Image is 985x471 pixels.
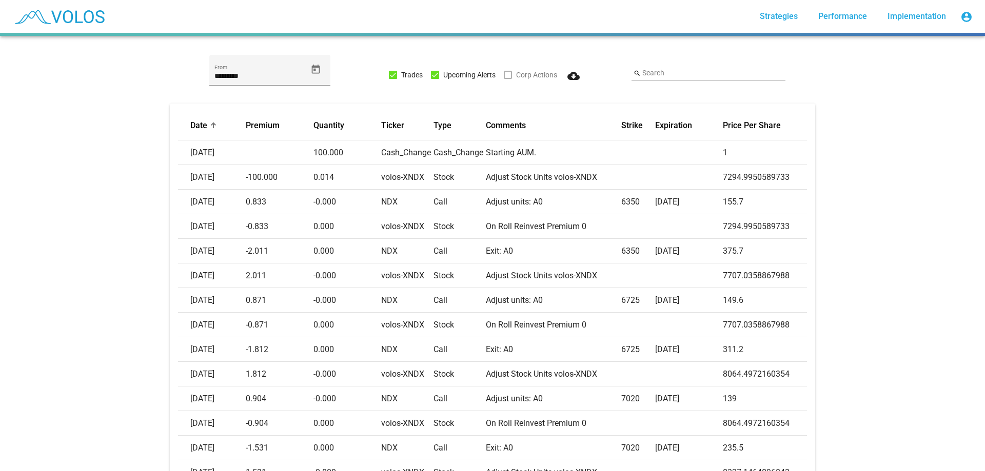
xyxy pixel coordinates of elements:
td: Exit: A0 [486,337,621,362]
td: [DATE] [178,313,246,337]
td: -0.000 [313,263,381,288]
td: -0.000 [313,190,381,214]
td: 0.871 [246,288,313,313]
span: Trades [401,69,423,81]
td: NDX [381,190,434,214]
td: 375.7 [723,239,807,263]
td: NDX [381,386,434,411]
td: Adjust Stock Units volos-XNDX [486,362,621,386]
a: Strategies [752,7,806,26]
td: 7294.9950589733 [723,214,807,239]
td: 6725 [621,337,655,362]
td: volos-XNDX [381,214,434,239]
td: [DATE] [178,337,246,362]
td: volos-XNDX [381,362,434,386]
td: [DATE] [655,436,723,460]
td: Adjust units: A0 [486,288,621,313]
span: Implementation [888,11,946,21]
td: Stock [434,313,486,337]
td: [DATE] [655,288,723,313]
td: Stock [434,263,486,288]
td: -0.000 [313,362,381,386]
td: Exit: A0 [486,436,621,460]
td: 7020 [621,436,655,460]
td: 7707.0358867988 [723,313,807,337]
td: Adjust units: A0 [486,386,621,411]
td: -1.812 [246,337,313,362]
td: 149.6 [723,288,807,313]
td: -0.833 [246,214,313,239]
a: Performance [810,7,875,26]
button: Change sorting for expiration [655,120,692,131]
button: Change sorting for option_type [434,120,451,131]
td: -0.904 [246,411,313,436]
td: 8064.4972160354 [723,411,807,436]
td: 0.000 [313,214,381,239]
td: Call [434,337,486,362]
td: 0.833 [246,190,313,214]
mat-icon: search [634,70,641,78]
td: -0.000 [313,386,381,411]
td: 155.7 [723,190,807,214]
td: Exit: A0 [486,239,621,263]
td: volos-XNDX [381,165,434,190]
td: 100.000 [313,140,381,165]
span: Corp Actions [516,69,557,81]
td: Starting AUM. [486,140,621,165]
td: NDX [381,436,434,460]
td: Stock [434,362,486,386]
td: volos-XNDX [381,411,434,436]
button: Change sorting for quantity [313,120,344,131]
td: 139 [723,386,807,411]
td: [DATE] [178,411,246,436]
td: [DATE] [178,165,246,190]
td: Call [434,190,486,214]
button: Change sorting for price_per_share [723,120,781,131]
td: -0.871 [246,313,313,337]
td: -1.531 [246,436,313,460]
td: 7707.0358867988 [723,263,807,288]
td: 8064.4972160354 [723,362,807,386]
td: 1.812 [246,362,313,386]
td: On Roll Reinvest Premium 0 [486,411,621,436]
td: 0.904 [246,386,313,411]
span: Upcoming Alerts [443,69,496,81]
td: -0.000 [313,288,381,313]
td: Call [434,386,486,411]
td: [DATE] [655,386,723,411]
td: [DATE] [655,337,723,362]
a: Implementation [879,7,954,26]
td: Cash_Change [381,140,434,165]
img: blue_transparent.png [8,4,110,29]
td: Stock [434,214,486,239]
td: [DATE] [178,436,246,460]
td: Adjust Stock Units volos-XNDX [486,263,621,288]
td: 6725 [621,288,655,313]
button: Change sorting for transaction_date [190,120,207,131]
td: 0.000 [313,337,381,362]
td: On Roll Reinvest Premium 0 [486,214,621,239]
td: [DATE] [178,214,246,239]
td: 311.2 [723,337,807,362]
td: 6350 [621,190,655,214]
td: 0.014 [313,165,381,190]
td: 7020 [621,386,655,411]
td: 0.000 [313,313,381,337]
mat-icon: cloud_download [567,70,580,82]
td: Call [434,288,486,313]
td: [DATE] [178,239,246,263]
td: NDX [381,239,434,263]
td: 0.000 [313,411,381,436]
td: Adjust units: A0 [486,190,621,214]
td: [DATE] [655,239,723,263]
button: Change sorting for comments [486,120,526,131]
td: On Roll Reinvest Premium 0 [486,313,621,337]
td: 6350 [621,239,655,263]
td: [DATE] [178,288,246,313]
td: 2.011 [246,263,313,288]
td: [DATE] [655,190,723,214]
mat-icon: account_circle [960,11,973,23]
td: NDX [381,337,434,362]
td: [DATE] [178,190,246,214]
td: 7294.9950589733 [723,165,807,190]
